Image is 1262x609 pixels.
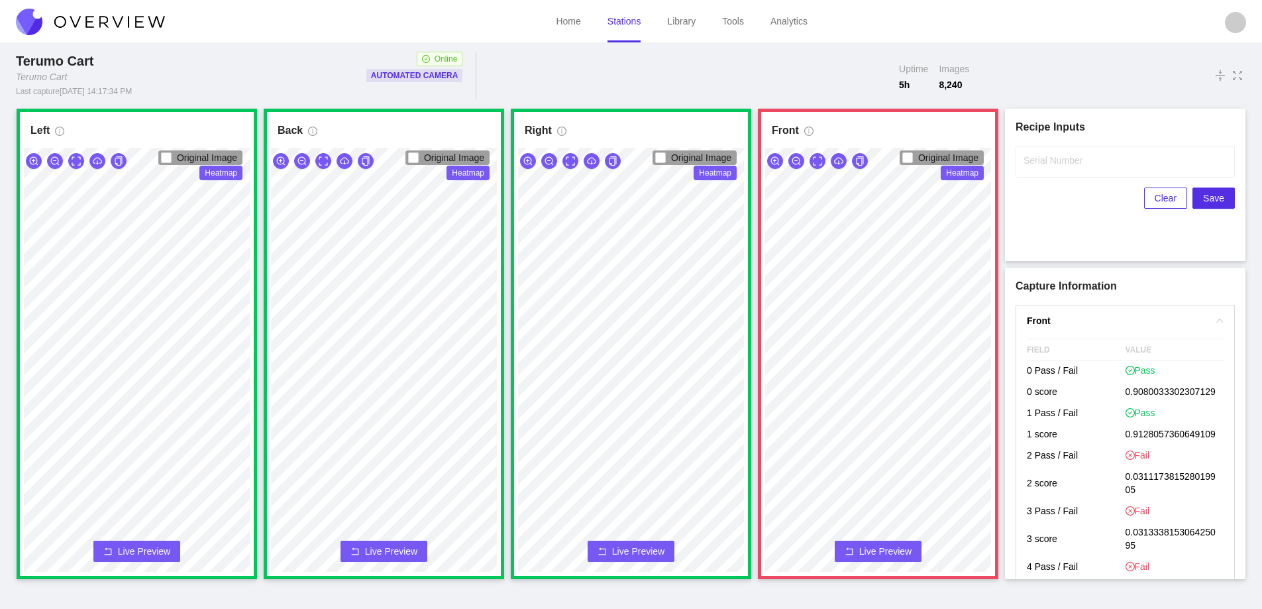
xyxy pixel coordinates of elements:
[1126,506,1135,516] span: close-circle
[276,156,286,167] span: zoom-in
[520,153,536,169] button: zoom-in
[1126,425,1224,446] p: 0.9128057360649109
[598,547,607,557] span: rollback
[1024,154,1082,167] label: Serial Number
[308,127,317,141] span: info-circle
[1027,404,1126,425] p: 1 Pass / Fail
[435,52,458,66] span: Online
[350,547,360,557] span: rollback
[810,153,825,169] button: expand
[16,9,165,35] img: Overview
[939,62,969,76] span: Images
[545,156,554,167] span: zoom-out
[845,547,854,557] span: rollback
[16,70,67,83] div: Terumo Cart
[1016,278,1235,294] h1: Capture Information
[855,156,865,167] span: copy
[899,62,928,76] span: Uptime
[26,153,42,169] button: zoom-in
[365,545,417,558] span: Live Preview
[584,153,600,169] button: cloud-download
[899,78,928,91] span: 5 h
[1027,382,1126,404] p: 0 score
[835,541,921,562] button: rollbackLive Preview
[16,54,93,68] span: Terumo Cart
[50,156,60,167] span: zoom-out
[1126,339,1224,360] span: VALUE
[315,153,331,169] button: expand
[941,166,984,180] span: Heatmap
[1126,408,1135,417] span: check-circle
[93,541,180,562] button: rollbackLive Preview
[939,78,969,91] span: 8,240
[1216,317,1224,325] span: right
[1016,305,1234,336] div: rightFront
[541,153,557,169] button: zoom-out
[1027,425,1126,446] p: 1 score
[93,156,102,167] span: cloud-download
[1192,188,1235,209] button: Save
[1126,467,1224,502] p: 0.031117381528019905
[667,16,696,27] a: Library
[341,541,427,562] button: rollbackLive Preview
[831,153,847,169] button: cloud-download
[1027,557,1126,579] p: 4 Pass / Fail
[1203,191,1224,205] span: Save
[361,156,370,167] span: copy
[89,153,105,169] button: cloud-download
[424,152,484,163] span: Original Image
[588,541,674,562] button: rollbackLive Preview
[199,166,242,180] span: Heatmap
[557,127,566,141] span: info-circle
[30,123,50,138] h1: Left
[114,156,123,167] span: copy
[1144,188,1187,209] button: Clear
[562,153,578,169] button: expand
[1126,382,1224,404] p: 0.9080033302307129
[16,86,132,97] div: Last capture [DATE] 14:17:34 PM
[422,55,430,63] span: check-circle
[1232,68,1243,83] span: fullscreen
[1126,523,1224,557] p: 0.031333815306425095
[772,123,799,138] h1: Front
[1027,361,1126,382] p: 0 Pass / Fail
[278,123,303,138] h1: Back
[525,123,552,138] h1: Right
[859,545,912,558] span: Live Preview
[1126,366,1135,375] span: check-circle
[1027,529,1126,551] p: 3 score
[1126,449,1150,462] span: Fail
[337,153,352,169] button: cloud-download
[103,547,113,557] span: rollback
[1126,451,1135,460] span: close-circle
[770,16,808,27] a: Analytics
[607,16,641,27] a: Stations
[804,127,814,141] span: info-circle
[297,156,307,167] span: zoom-out
[319,156,328,167] span: expand
[1027,313,1208,328] h4: Front
[852,153,868,169] button: copy
[294,153,310,169] button: zoom-out
[1126,364,1155,377] span: Pass
[1126,560,1150,573] span: Fail
[612,545,664,558] span: Live Preview
[556,16,580,27] a: Home
[447,166,490,180] span: Heatmap
[47,153,63,169] button: zoom-out
[118,545,170,558] span: Live Preview
[792,156,801,167] span: zoom-out
[608,156,617,167] span: copy
[340,156,349,167] span: cloud-download
[1027,446,1126,467] p: 2 Pass / Fail
[371,69,458,82] p: Automated Camera
[694,166,737,180] span: Heatmap
[587,156,596,167] span: cloud-download
[358,153,374,169] button: copy
[1126,406,1155,419] span: Pass
[788,153,804,169] button: zoom-out
[770,156,780,167] span: zoom-in
[1126,562,1135,571] span: close-circle
[813,156,822,167] span: expand
[1027,474,1126,495] p: 2 score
